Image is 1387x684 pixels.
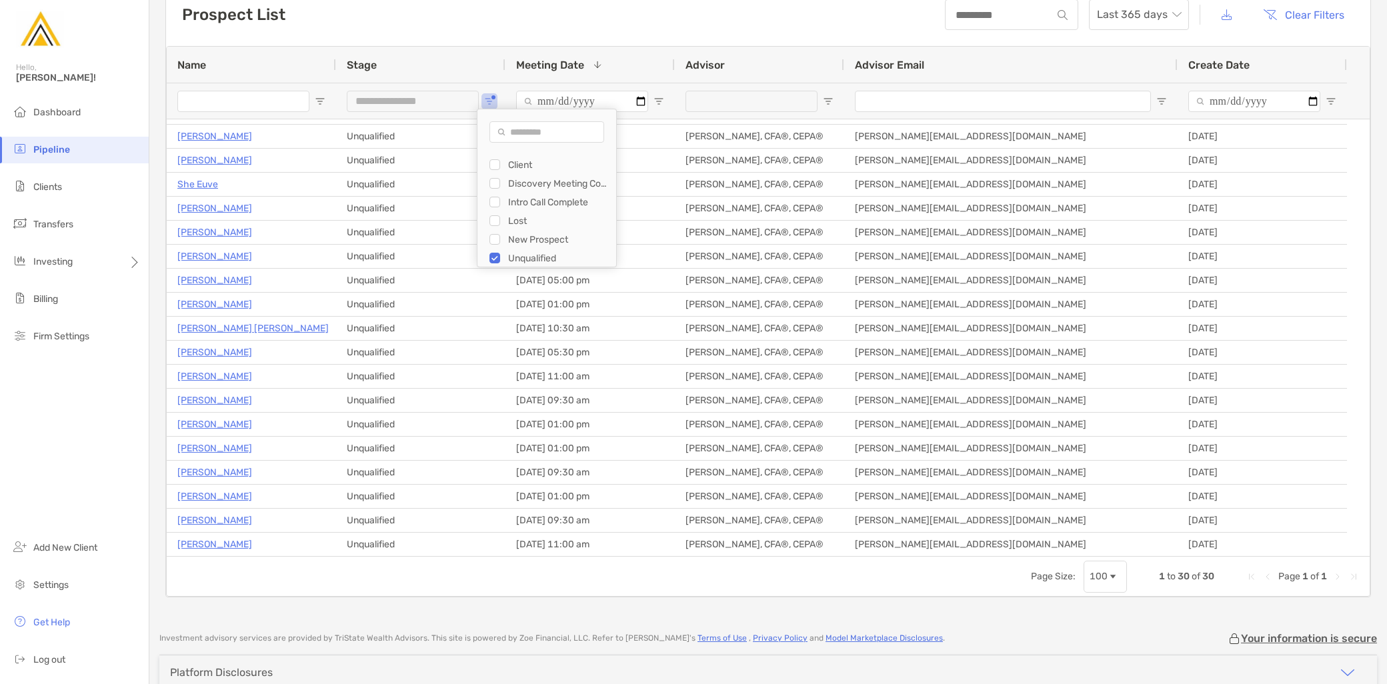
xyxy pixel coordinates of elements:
[12,651,28,667] img: logout icon
[12,327,28,343] img: firm-settings icon
[336,413,505,436] div: Unqualified
[33,144,70,155] span: Pipeline
[1310,571,1319,582] span: of
[675,485,844,508] div: [PERSON_NAME], CFA®, CEPA®
[347,59,377,71] span: Stage
[177,200,252,217] a: [PERSON_NAME]
[159,633,945,643] p: Investment advisory services are provided by TriState Wealth Advisors . This site is powered by Z...
[675,437,844,460] div: [PERSON_NAME], CFA®, CEPA®
[753,633,808,643] a: Privacy Policy
[177,59,206,71] span: Name
[505,461,675,484] div: [DATE] 09:30 am
[675,173,844,196] div: [PERSON_NAME], CFA®, CEPA®
[505,293,675,316] div: [DATE] 01:00 pm
[1156,96,1167,107] button: Open Filter Menu
[33,579,69,591] span: Settings
[1178,485,1347,508] div: [DATE]
[12,576,28,592] img: settings icon
[12,215,28,231] img: transfers icon
[1178,125,1347,148] div: [DATE]
[844,389,1178,412] div: [PERSON_NAME][EMAIL_ADDRESS][DOMAIN_NAME]
[336,149,505,172] div: Unqualified
[505,341,675,364] div: [DATE] 05:30 pm
[844,221,1178,244] div: [PERSON_NAME][EMAIL_ADDRESS][DOMAIN_NAME]
[508,215,608,227] div: Lost
[177,512,252,529] a: [PERSON_NAME]
[477,109,617,267] div: Column Filter
[1084,561,1127,593] div: Page Size
[177,416,252,433] a: [PERSON_NAME]
[177,91,309,112] input: Name Filter Input
[177,368,252,385] a: [PERSON_NAME]
[675,125,844,148] div: [PERSON_NAME], CFA®, CEPA®
[844,293,1178,316] div: [PERSON_NAME][EMAIL_ADDRESS][DOMAIN_NAME]
[33,107,81,118] span: Dashboard
[33,542,97,553] span: Add New Client
[675,317,844,340] div: [PERSON_NAME], CFA®, CEPA®
[505,269,675,292] div: [DATE] 05:00 pm
[1178,461,1347,484] div: [DATE]
[177,272,252,289] a: [PERSON_NAME]
[33,331,89,342] span: Firm Settings
[505,437,675,460] div: [DATE] 01:00 pm
[177,320,329,337] p: [PERSON_NAME] [PERSON_NAME]
[1246,571,1257,582] div: First Page
[505,365,675,388] div: [DATE] 11:00 am
[177,344,252,361] p: [PERSON_NAME]
[12,290,28,306] img: billing icon
[1178,437,1347,460] div: [DATE]
[489,121,604,143] input: Search filter values
[12,178,28,194] img: clients icon
[508,197,608,208] div: Intro Call Complete
[675,341,844,364] div: [PERSON_NAME], CFA®, CEPA®
[844,317,1178,340] div: [PERSON_NAME][EMAIL_ADDRESS][DOMAIN_NAME]
[675,293,844,316] div: [PERSON_NAME], CFA®, CEPA®
[336,245,505,268] div: Unqualified
[177,440,252,457] a: [PERSON_NAME]
[855,91,1151,112] input: Advisor Email Filter Input
[177,488,252,505] a: [PERSON_NAME]
[33,617,70,628] span: Get Help
[1058,10,1068,20] img: input icon
[505,389,675,412] div: [DATE] 09:30 am
[1241,632,1377,645] p: Your information is secure
[685,59,725,71] span: Advisor
[508,178,608,189] div: Discovery Meeting Complete
[1178,413,1347,436] div: [DATE]
[675,461,844,484] div: [PERSON_NAME], CFA®, CEPA®
[1167,571,1176,582] span: to
[698,633,747,643] a: Terms of Use
[1178,389,1347,412] div: [DATE]
[516,59,584,71] span: Meeting Date
[336,341,505,364] div: Unqualified
[1090,571,1108,582] div: 100
[844,533,1178,556] div: [PERSON_NAME][EMAIL_ADDRESS][DOMAIN_NAME]
[177,392,252,409] a: [PERSON_NAME]
[1202,571,1214,582] span: 30
[844,509,1178,532] div: [PERSON_NAME][EMAIL_ADDRESS][DOMAIN_NAME]
[33,219,73,230] span: Transfers
[844,197,1178,220] div: [PERSON_NAME][EMAIL_ADDRESS][DOMAIN_NAME]
[844,365,1178,388] div: [PERSON_NAME][EMAIL_ADDRESS][DOMAIN_NAME]
[855,59,924,71] span: Advisor Email
[315,96,325,107] button: Open Filter Menu
[336,485,505,508] div: Unqualified
[675,365,844,388] div: [PERSON_NAME], CFA®, CEPA®
[505,485,675,508] div: [DATE] 01:00 pm
[1340,665,1356,681] img: icon arrow
[826,633,943,643] a: Model Marketplace Disclosures
[675,221,844,244] div: [PERSON_NAME], CFA®, CEPA®
[336,509,505,532] div: Unqualified
[177,464,252,481] a: [PERSON_NAME]
[12,141,28,157] img: pipeline icon
[177,152,252,169] p: [PERSON_NAME]
[336,293,505,316] div: Unqualified
[177,176,218,193] a: She Euve
[1262,571,1273,582] div: Previous Page
[675,533,844,556] div: [PERSON_NAME], CFA®, CEPA®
